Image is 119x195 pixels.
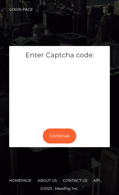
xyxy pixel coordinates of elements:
a: Homepage [7,176,34,185]
a: Login Page [9,3,33,16]
a: API [91,176,103,185]
button: Continue [43,128,76,143]
button: Toggle navigation [98,6,110,14]
div: © 2025 , MassPay Inc. [5,185,114,192]
a: About Us [35,176,59,185]
h5: Enter Captcha code: [14,51,105,60]
a: Contact Us [60,176,90,185]
iframe: mtcaptcha [14,65,105,120]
